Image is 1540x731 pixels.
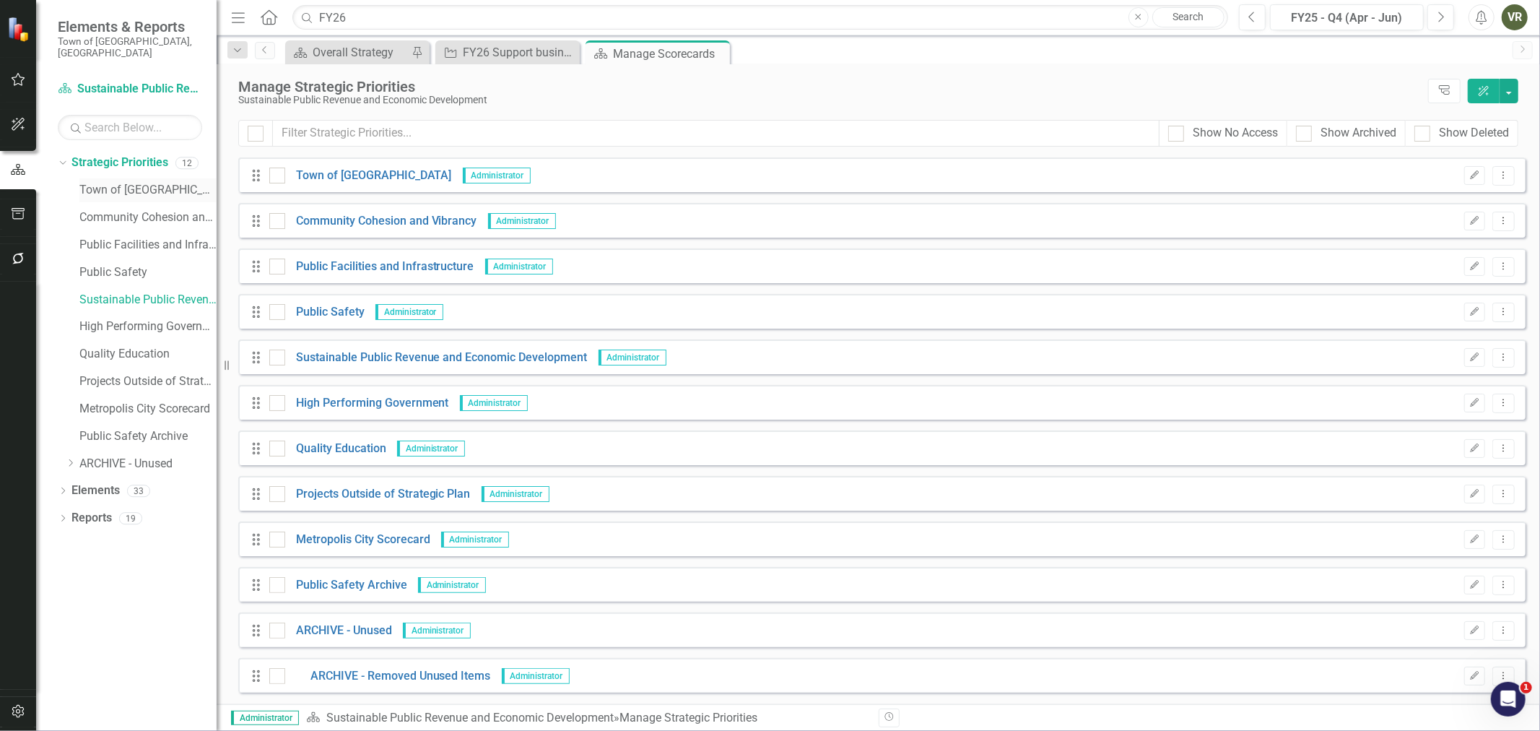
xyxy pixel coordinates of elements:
a: Quality Education [285,441,386,457]
span: Administrator [441,532,509,548]
a: Public Safety Archive [79,428,217,445]
a: High Performing Government [79,319,217,335]
span: Administrator [599,350,666,365]
div: 33 [127,485,150,497]
span: Administrator [485,259,553,274]
a: Public Facilities and Infrastructure [285,259,474,275]
div: Show Archived [1321,125,1396,142]
a: Public Safety [79,264,217,281]
a: Projects Outside of Strategic Plan [79,373,217,390]
a: Town of [GEOGRAPHIC_DATA] [285,168,452,184]
a: Strategic Priorities [71,155,168,171]
a: Quality Education [79,346,217,363]
a: Community Cohesion and Vibrancy [79,209,217,226]
div: 12 [175,157,199,169]
a: Elements [71,483,120,499]
div: Overall Strategy [313,43,408,61]
a: Search [1152,7,1224,27]
input: Filter Strategic Priorities... [272,120,1160,147]
a: Community Cohesion and Vibrancy [285,213,477,230]
a: Projects Outside of Strategic Plan [285,486,471,503]
button: FY25 - Q4 (Apr - Jun) [1270,4,1424,30]
a: Metropolis City Scorecard [285,532,430,548]
a: Public Facilities and Infrastructure [79,237,217,254]
div: FY25 - Q4 (Apr - Jun) [1275,9,1419,27]
span: Administrator [482,486,549,502]
div: 19 [119,512,142,524]
div: » Manage Strategic Priorities [306,710,868,727]
a: Reports [71,510,112,527]
iframe: Intercom live chat [1491,682,1526,717]
a: Public Safety [285,304,365,321]
span: Administrator [231,711,299,725]
a: Sustainable Public Revenue and Economic Development [285,350,588,366]
span: Administrator [460,395,528,411]
span: Administrator [463,168,531,183]
a: FY26 Support business economic development programs [439,43,576,61]
div: Show No Access [1193,125,1278,142]
div: FY26 Support business economic development programs [463,43,576,61]
a: Public Safety Archive [285,577,407,594]
input: Search ClearPoint... [292,5,1228,30]
a: Town of [GEOGRAPHIC_DATA] [79,182,217,199]
div: Manage Strategic Priorities [238,79,1421,95]
div: Sustainable Public Revenue and Economic Development [238,95,1421,105]
span: Administrator [488,213,556,229]
a: Overall Strategy [289,43,408,61]
a: High Performing Government [285,395,449,412]
div: Show Deleted [1439,125,1509,142]
a: Metropolis City Scorecard [79,401,217,418]
span: Administrator [397,441,465,457]
a: ARCHIVE - Removed Unused Items [285,668,491,685]
button: VR [1502,4,1528,30]
span: Administrator [418,577,486,593]
img: ClearPoint Strategy [6,15,34,43]
a: ARCHIVE - Unused [285,623,392,639]
span: Administrator [375,304,443,320]
span: Elements & Reports [58,18,202,35]
div: Manage Scorecards [613,45,726,63]
a: Sustainable Public Revenue and Economic Development [79,292,217,308]
input: Search Below... [58,115,202,140]
a: Sustainable Public Revenue and Economic Development [326,711,614,724]
span: 1 [1521,682,1532,693]
span: Administrator [502,668,570,684]
a: ARCHIVE - Unused [79,456,217,472]
span: Administrator [403,623,471,639]
small: Town of [GEOGRAPHIC_DATA], [GEOGRAPHIC_DATA] [58,35,202,59]
a: Sustainable Public Revenue and Economic Development [58,81,202,98]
